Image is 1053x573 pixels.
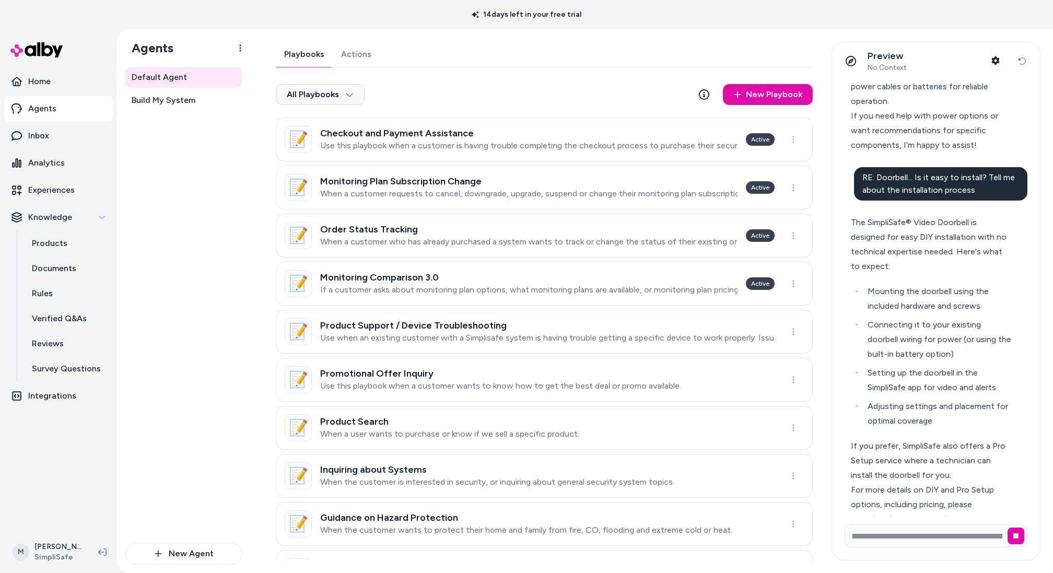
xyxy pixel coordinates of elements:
div: Active [746,229,775,242]
div: If you need help with power options or want recommendations for specific components, I’m happy to... [851,109,1012,153]
div: Active [746,133,775,146]
p: Preview [868,50,907,62]
p: When a customer who has already purchased a system wants to track or change the status of their e... [320,237,738,247]
p: When the customer is interested in security, or inquiring about general security system topics. [320,477,674,487]
div: The SimpliSafe® Video Doorbell is designed for easy DIY installation with no technical expertise ... [851,215,1012,274]
div: 📝 [285,510,312,537]
a: 📝Order Status TrackingWhen a customer who has already purchased a system wants to track or change... [276,214,813,258]
span: No Context [868,63,907,73]
img: alby Logo [10,42,63,57]
p: If a customer asks about monitoring plan options, what monitoring plans are available, or monitor... [320,285,738,295]
h3: Product Search [320,416,579,427]
p: Verified Q&As [32,312,87,325]
a: Analytics [4,150,113,176]
a: Default Agent [125,67,242,88]
p: When a customer requests to cancel, downgrade, upgrade, suspend or change their monitoring plan s... [320,189,738,199]
a: 📝Checkout and Payment AssistanceUse this playbook when a customer is having trouble completing th... [276,118,813,161]
a: Products [21,231,113,256]
a: 📝Product Support / Device TroubleshootingUse when an existing customer with a Simplisafe system i... [276,310,813,354]
div: 📝 [285,126,312,153]
p: Knowledge [28,211,72,224]
div: 📝 [285,366,312,393]
p: Experiences [28,184,75,196]
div: 📝 [285,270,312,297]
li: Mounting the doorbell using the included hardware and screws [864,284,1012,313]
a: Experiences [4,178,113,203]
span: SimpliSafe [34,552,81,563]
li: Adjusting settings and placement for optimal coverage [864,399,1012,428]
button: All Playbooks [276,84,365,105]
a: Rules [21,281,113,306]
span: Default Agent [132,71,187,84]
p: Products [32,237,67,250]
p: Analytics [28,157,65,169]
span: RE: Doorbell... Is it easy to install? Tell me about the installation process [862,172,1015,195]
button: M[PERSON_NAME]SimpliSafe [6,535,90,569]
li: Setting up the doorbell in the SimpliSafe app for video and alerts [864,366,1012,395]
a: Build My System [125,90,242,111]
h3: Monitoring Plan Subscription Change [320,176,738,186]
a: Home [4,69,113,94]
a: 📝Promotional Offer InquiryUse this playbook when a customer wants to know how to get the best dea... [276,358,813,402]
h3: Inquiring about Systems [320,464,674,475]
a: Reviews [21,331,113,356]
p: When the customer wants to protect their home and family from fire, CO, flooding and extreme cold... [320,525,732,535]
p: Inbox [28,130,49,142]
h3: Monitoring Comparison 3.0 [320,272,738,283]
a: Documents [21,256,113,281]
div: For more details on DIY and Pro Setup options, including pricing, please visit: [851,483,1012,527]
p: Use when an existing customer with a Simplisafe system is having trouble getting a specific devic... [320,333,775,343]
p: 14 days left in your free trial [465,9,588,20]
p: Reviews [32,337,64,350]
p: Survey Questions [32,362,101,375]
p: Documents [32,262,76,275]
span: SimpliSafe Installation [868,514,956,524]
a: New Playbook [723,84,813,105]
h1: Agents [123,40,173,56]
p: Rules [32,287,53,300]
h3: Promotional Offer Inquiry [320,368,681,379]
h3: Order Status Tracking [320,224,738,235]
button: New Agent [125,543,242,565]
h3: Product Support / Device Troubleshooting [320,320,775,331]
span: All Playbooks [287,89,354,100]
button: Playbooks [276,42,333,67]
p: Agents [28,102,56,115]
div: 📝 [285,174,312,201]
a: Agents [4,96,113,121]
li: Connecting it to your existing doorbell wiring for power (or using the built-in battery option) [864,318,1012,361]
button: Knowledge [4,205,113,230]
span: Build My System [132,94,195,107]
span: M [13,544,29,560]
div: 📝 [285,414,312,441]
div: Active [746,181,775,194]
input: Write your prompt here [845,524,1028,547]
a: Survey Questions [21,356,113,381]
button: Actions [333,42,380,67]
p: Use this playbook when a customer wants to know how to get the best deal or promo available. [320,381,681,391]
a: 📝Inquiring about SystemsWhen the customer is interested in security, or inquiring about general s... [276,454,813,498]
p: Home [28,75,51,88]
a: 📝Monitoring Comparison 3.0If a customer asks about monitoring plan options, what monitoring plans... [276,262,813,306]
div: 📝 [285,222,312,249]
div: 📝 [285,318,312,345]
a: 📝Monitoring Plan Subscription ChangeWhen a customer requests to cancel, downgrade, upgrade, suspe... [276,166,813,209]
a: Integrations [4,383,113,408]
button: Stop generating [1008,528,1024,544]
h3: Guidance on Hazard Protection [320,512,732,523]
p: Use this playbook when a customer is having trouble completing the checkout process to purchase t... [320,141,738,151]
a: Verified Q&As [21,306,113,331]
a: 📝Product SearchWhen a user wants to purchase or know if we sell a specific product. [276,406,813,450]
a: 📝Guidance on Hazard ProtectionWhen the customer wants to protect their home and family from fire,... [276,502,813,546]
h3: Checkout and Payment Assistance [320,128,738,138]
p: Integrations [28,390,76,402]
a: Inbox [4,123,113,148]
p: When a user wants to purchase or know if we sell a specific product. [320,429,579,439]
div: 📝 [285,462,312,489]
div: Active [746,277,775,290]
p: [PERSON_NAME] [34,542,81,552]
div: If you prefer, SimpliSafe also offers a Pro Setup service where a technician can install the door... [851,439,1012,483]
